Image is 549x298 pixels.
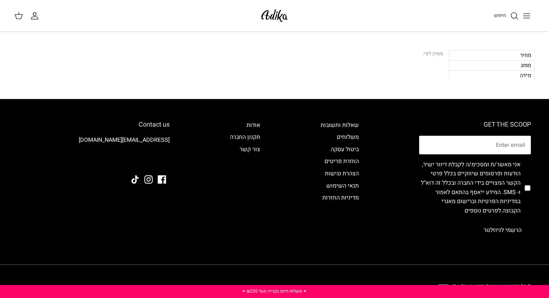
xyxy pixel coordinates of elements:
[247,121,260,130] a: אודות
[240,145,260,154] a: צור קשר
[30,12,42,20] a: החשבון שלי
[144,175,153,184] a: Instagram
[313,121,366,240] div: Secondary navigation
[326,181,359,190] a: תנאי השימוש
[230,133,260,141] a: תקנון החברה
[223,121,267,240] div: Secondary navigation
[423,50,443,58] div: ממוין לפי:
[242,288,307,294] a: ✦ משלוח חינם בקנייה מעל ₪220 ✦
[419,121,531,129] h6: GET THE SCOOP
[131,175,139,184] a: Tiktok
[419,136,531,154] input: Email
[449,60,535,70] div: מותג
[449,50,535,60] div: מחיר
[158,175,166,184] a: Facebook
[331,145,359,154] a: ביטול עסקה
[449,70,535,80] div: מידה
[18,121,170,129] h6: Contact us
[150,156,170,165] img: Adika IL
[79,136,170,144] a: [EMAIL_ADDRESS][DOMAIN_NAME]
[474,221,531,239] button: הרשמי לניוזלטר
[259,7,290,24] img: Adika IL
[419,160,520,216] label: אני מאשר/ת ומסכימ/ה לקבלת דיוור ישיר, הודעות ופרסומים שיווקיים בכלל פרטי הקשר המצויים בידי החברה ...
[337,133,359,141] a: משלוחים
[322,193,359,202] a: מדיניות החזרות
[321,121,359,130] a: שאלות ותשובות
[494,12,519,20] a: חיפוש
[325,169,359,178] a: הצהרת נגישות
[519,8,535,24] button: Toggle menu
[465,206,501,215] a: לפרטים נוספים
[439,282,531,289] span: © כל הזכויות שמורות לעדיקה סטייל בע״מ, 2012
[494,12,506,19] span: חיפוש
[324,157,359,166] a: החזרת פריטים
